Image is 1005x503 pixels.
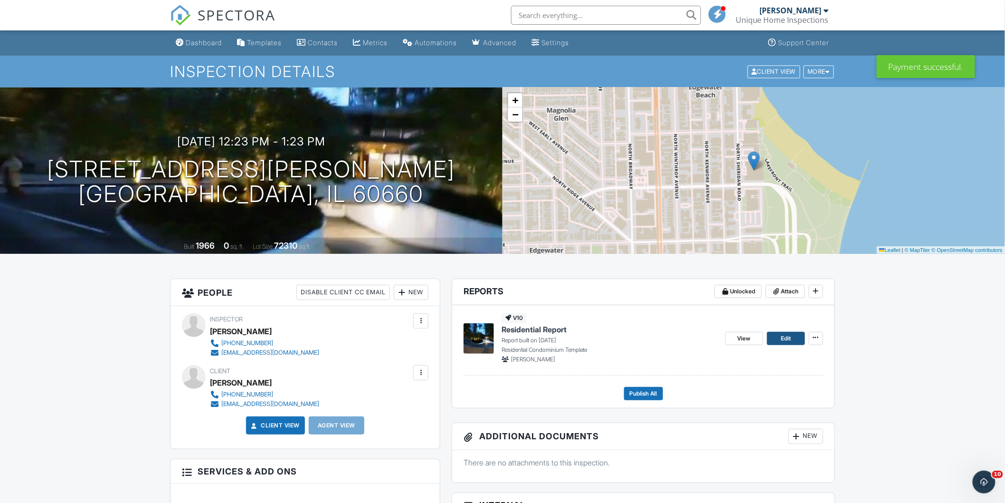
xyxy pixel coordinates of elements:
div: Payment successful. [877,55,975,78]
a: Templates [233,34,285,52]
iframe: Intercom live chat [973,471,996,493]
a: © OpenStreetMap contributors [932,247,1003,253]
a: Contacts [293,34,341,52]
div: Unique Home Inspections [736,15,829,25]
div: [PERSON_NAME] [210,324,272,339]
h1: Inspection Details [170,63,835,80]
p: There are no attachments to this inspection. [464,457,823,468]
div: Client View [748,65,800,78]
div: Settings [541,39,569,47]
a: © MapTiler [905,247,930,253]
div: [PERSON_NAME] [760,6,822,15]
a: Client View [249,421,300,430]
img: Marker [748,151,760,171]
a: [EMAIL_ADDRESS][DOMAIN_NAME] [210,348,319,358]
div: [PHONE_NUMBER] [221,391,273,398]
a: Client View [747,68,803,75]
span: 10 [992,471,1003,478]
div: Templates [247,39,282,47]
div: Dashboard [186,39,222,47]
span: Inspector [210,316,243,323]
div: [PERSON_NAME] [210,376,272,390]
span: sq.ft. [299,243,311,250]
div: Contacts [308,39,338,47]
h3: [DATE] 12:23 pm - 1:23 pm [177,135,325,148]
div: Metrics [363,39,388,47]
span: SPECTORA [198,5,275,25]
div: Automations [415,39,457,47]
input: Search everything... [511,6,701,25]
a: Leaflet [879,247,901,253]
a: Advanced [468,34,520,52]
span: Lot Size [253,243,273,250]
a: [PHONE_NUMBER] [210,390,319,399]
img: The Best Home Inspection Software - Spectora [170,5,191,26]
div: 0 [224,241,229,251]
a: SPECTORA [170,13,275,33]
span: + [512,94,519,106]
a: Dashboard [172,34,226,52]
a: [PHONE_NUMBER] [210,339,319,348]
a: Support Center [765,34,833,52]
h3: Services & Add ons [171,459,440,484]
div: More [804,65,834,78]
a: Settings [528,34,573,52]
div: New [788,429,823,444]
span: Client [210,368,230,375]
div: Disable Client CC Email [296,285,390,300]
div: 72310 [275,241,298,251]
h3: Additional Documents [452,423,834,450]
span: − [512,108,519,120]
a: Zoom in [508,93,522,107]
div: Support Center [778,39,829,47]
span: sq. ft. [231,243,244,250]
div: [EMAIL_ADDRESS][DOMAIN_NAME] [221,349,319,357]
a: Automations (Basic) [399,34,461,52]
a: Metrics [349,34,391,52]
div: 1966 [196,241,215,251]
div: New [394,285,428,300]
div: [PHONE_NUMBER] [221,339,273,347]
div: [EMAIL_ADDRESS][DOMAIN_NAME] [221,400,319,408]
h3: People [171,279,440,306]
h1: [STREET_ADDRESS][PERSON_NAME] [GEOGRAPHIC_DATA], IL 60660 [47,157,455,207]
span: | [902,247,903,253]
span: Built [184,243,195,250]
a: Zoom out [508,107,522,122]
div: Advanced [483,39,516,47]
a: [EMAIL_ADDRESS][DOMAIN_NAME] [210,399,319,409]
